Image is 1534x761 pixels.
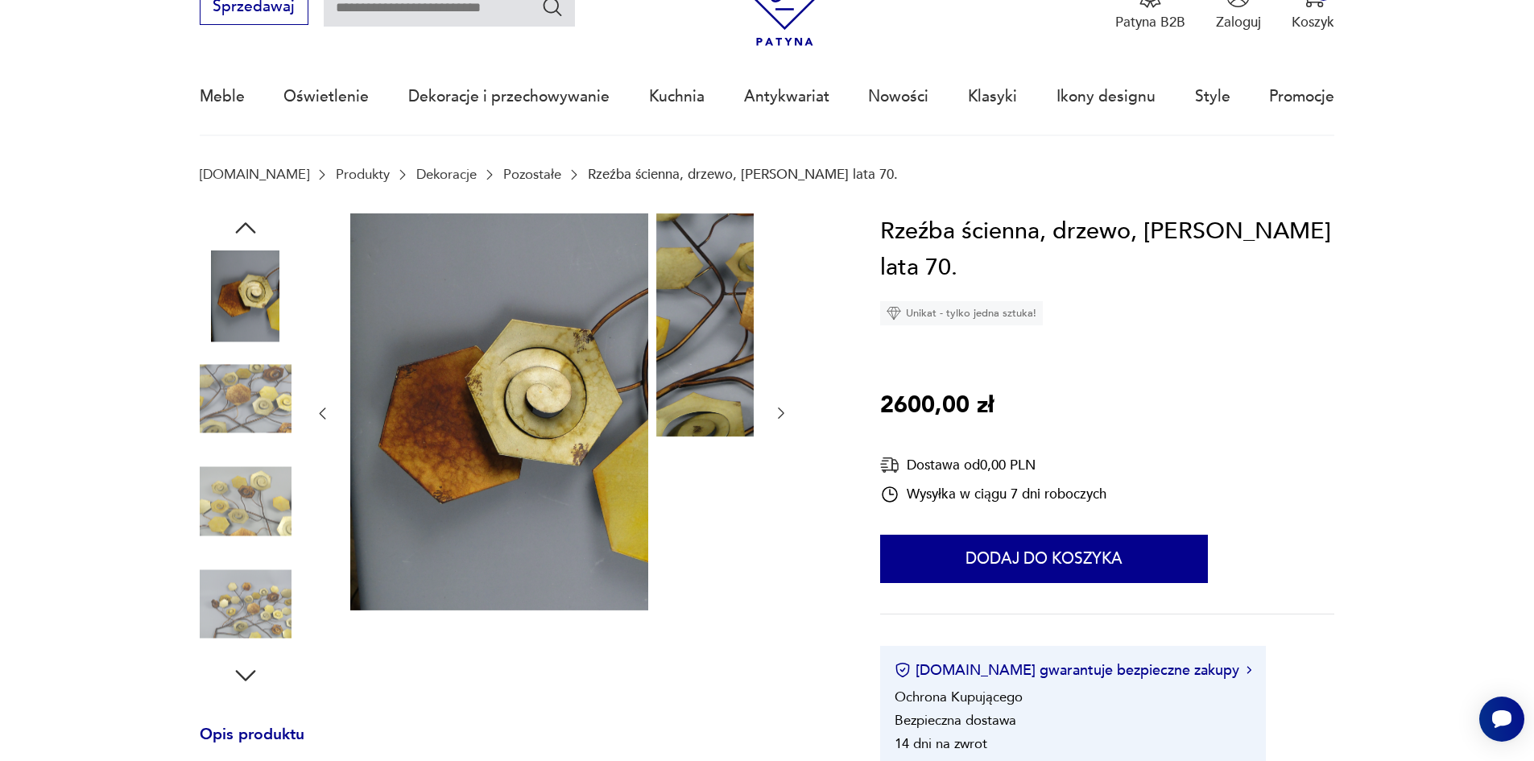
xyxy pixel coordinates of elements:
[200,167,309,182] a: [DOMAIN_NAME]
[868,60,928,134] a: Nowości
[744,60,829,134] a: Antykwariat
[588,167,898,182] p: Rzeźba ścienna, drzewo, [PERSON_NAME] lata 70.
[200,353,292,445] img: Zdjęcie produktu Rzeźba ścienna, drzewo, Curtis Jare lata 70.
[1115,13,1185,31] p: Patyna B2B
[200,729,834,761] h3: Opis produktu
[880,213,1334,287] h1: Rzeźba ścienna, drzewo, [PERSON_NAME] lata 70.
[880,301,1043,325] div: Unikat - tylko jedna sztuka!
[200,60,245,134] a: Meble
[1216,13,1261,31] p: Zaloguj
[656,213,954,437] img: Zdjęcie produktu Rzeźba ścienna, drzewo, Curtis Jare lata 70.
[880,387,994,424] p: 2600,00 zł
[503,167,561,182] a: Pozostałe
[968,60,1017,134] a: Klasyki
[408,60,610,134] a: Dekoracje i przechowywanie
[200,250,292,342] img: Zdjęcie produktu Rzeźba ścienna, drzewo, Curtis Jare lata 70.
[336,167,390,182] a: Produkty
[887,306,901,321] img: Ikona diamentu
[200,2,308,14] a: Sprzedawaj
[895,711,1016,730] li: Bezpieczna dostawa
[895,734,987,753] li: 14 dni na zwrot
[1247,666,1251,674] img: Ikona strzałki w prawo
[895,688,1023,706] li: Ochrona Kupującego
[200,558,292,650] img: Zdjęcie produktu Rzeźba ścienna, drzewo, Curtis Jare lata 70.
[350,213,648,610] img: Zdjęcie produktu Rzeźba ścienna, drzewo, Curtis Jare lata 70.
[1195,60,1230,134] a: Style
[1269,60,1334,134] a: Promocje
[1056,60,1156,134] a: Ikony designu
[649,60,705,134] a: Kuchnia
[283,60,369,134] a: Oświetlenie
[880,485,1106,504] div: Wysyłka w ciągu 7 dni roboczych
[895,662,911,678] img: Ikona certyfikatu
[1292,13,1334,31] p: Koszyk
[895,660,1251,680] button: [DOMAIN_NAME] gwarantuje bezpieczne zakupy
[880,455,899,475] img: Ikona dostawy
[416,167,477,182] a: Dekoracje
[880,455,1106,475] div: Dostawa od 0,00 PLN
[1479,697,1524,742] iframe: Smartsupp widget button
[880,535,1208,583] button: Dodaj do koszyka
[200,456,292,548] img: Zdjęcie produktu Rzeźba ścienna, drzewo, Curtis Jare lata 70.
